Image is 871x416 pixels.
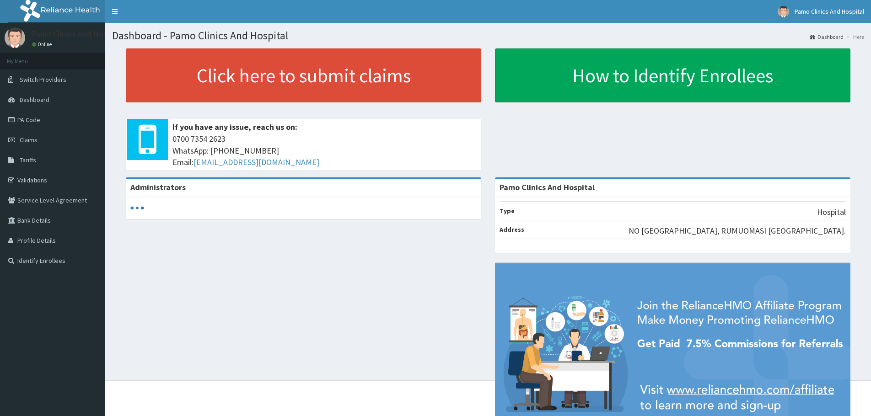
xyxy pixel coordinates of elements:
[810,33,844,41] a: Dashboard
[130,182,186,192] b: Administrators
[844,33,864,41] li: Here
[194,157,319,167] a: [EMAIL_ADDRESS][DOMAIN_NAME]
[126,48,481,102] a: Click here to submit claims
[172,133,477,168] span: 0700 7354 2623 WhatsApp: [PHONE_NUMBER] Email:
[5,27,25,48] img: User Image
[20,96,49,104] span: Dashboard
[795,7,864,16] span: Pamo Clinics And Hospital
[817,206,846,218] p: Hospital
[20,75,66,84] span: Switch Providers
[130,201,144,215] svg: audio-loading
[32,30,124,38] p: Pamo Clinics And Hospital
[500,207,515,215] b: Type
[500,182,595,192] strong: Pamo Clinics And Hospital
[629,225,846,237] p: NO [GEOGRAPHIC_DATA], RUMUOMASI [GEOGRAPHIC_DATA].
[20,136,38,144] span: Claims
[112,30,864,42] h1: Dashboard - Pamo Clinics And Hospital
[20,156,36,164] span: Tariffs
[495,48,850,102] a: How to Identify Enrollees
[500,225,524,234] b: Address
[172,122,297,132] b: If you have any issue, reach us on:
[32,41,54,48] a: Online
[778,6,789,17] img: User Image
